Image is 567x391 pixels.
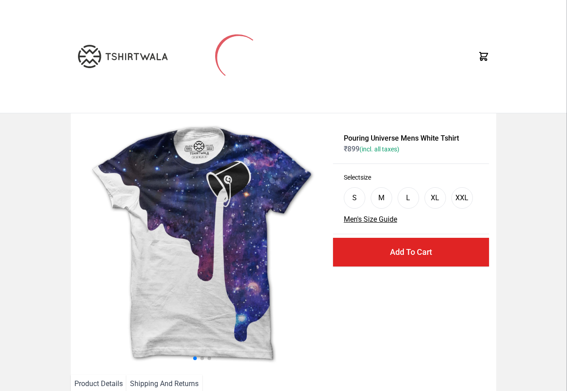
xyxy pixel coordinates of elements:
span: ₹ 899 [344,145,399,153]
img: TW-LOGO-400-104.png [78,45,168,68]
div: S [352,193,357,203]
img: galaxy.jpg [78,120,326,368]
button: Men's Size Guide [344,214,397,225]
div: XL [431,193,439,203]
h3: Select size [344,173,478,182]
button: Add To Cart [333,238,489,266]
div: M [378,193,385,203]
div: L [406,193,410,203]
span: (incl. all taxes) [359,146,399,153]
div: XXL [455,193,468,203]
h1: Pouring Universe Mens White Tshirt [344,133,478,144]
